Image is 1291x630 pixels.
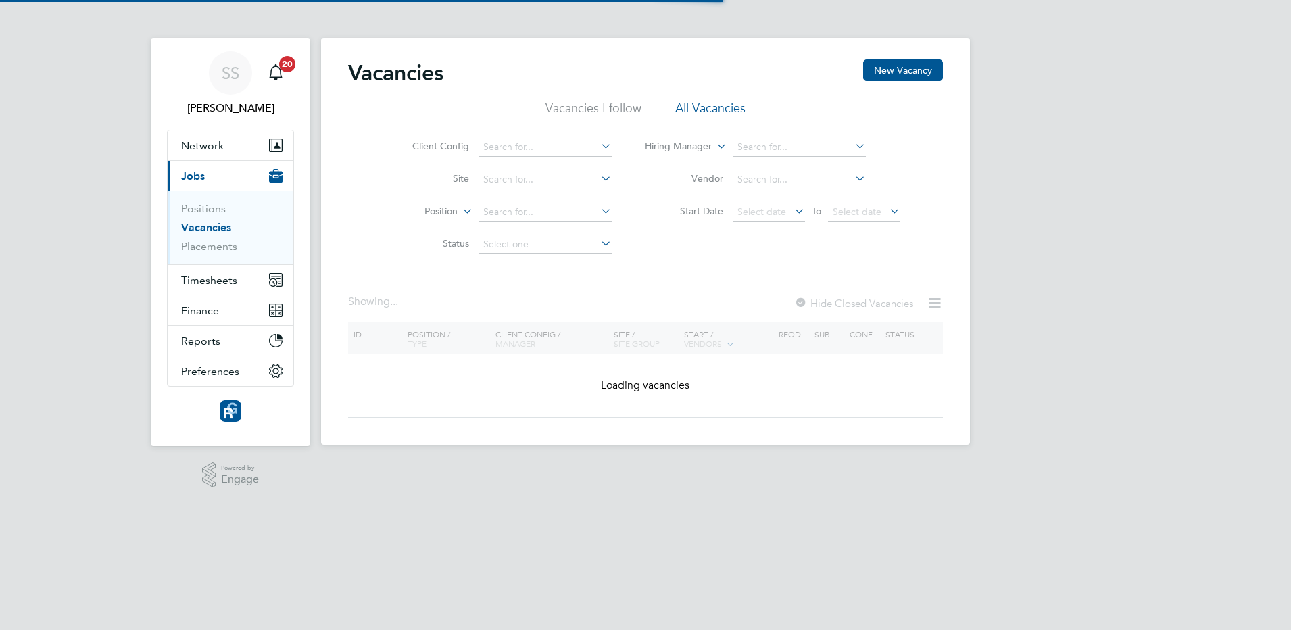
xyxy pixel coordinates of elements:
a: Placements [181,240,237,253]
input: Search for... [733,170,866,189]
span: 20 [279,56,295,72]
input: Search for... [479,170,612,189]
span: SS [222,64,239,82]
label: Status [391,237,469,249]
label: Hide Closed Vacancies [794,297,913,310]
span: Jobs [181,170,205,183]
a: Go to home page [167,400,294,422]
button: Jobs [168,161,293,191]
input: Search for... [479,203,612,222]
label: Position [380,205,458,218]
div: Showing [348,295,401,309]
label: Vendor [645,172,723,185]
label: Client Config [391,140,469,152]
a: Positions [181,202,226,215]
span: ... [390,295,398,308]
span: Powered by [221,462,259,474]
a: 20 [262,51,289,95]
span: Engage [221,474,259,485]
span: Select date [833,205,881,218]
nav: Main navigation [151,38,310,446]
h2: Vacancies [348,59,443,87]
span: Network [181,139,224,152]
button: Timesheets [168,265,293,295]
img: resourcinggroup-logo-retina.png [220,400,241,422]
div: Jobs [168,191,293,264]
span: To [808,202,825,220]
li: Vacancies I follow [545,100,641,124]
label: Start Date [645,205,723,217]
button: Finance [168,295,293,325]
label: Hiring Manager [634,140,712,153]
button: Preferences [168,356,293,386]
input: Search for... [479,138,612,157]
a: SS[PERSON_NAME] [167,51,294,116]
a: Vacancies [181,221,231,234]
a: Powered byEngage [202,462,260,488]
input: Search for... [733,138,866,157]
span: Finance [181,304,219,317]
span: Sasha Steeples [167,100,294,116]
span: Timesheets [181,274,237,287]
span: Preferences [181,365,239,378]
input: Select one [479,235,612,254]
li: All Vacancies [675,100,746,124]
label: Site [391,172,469,185]
button: Reports [168,326,293,356]
button: Network [168,130,293,160]
button: New Vacancy [863,59,943,81]
span: Reports [181,335,220,347]
span: Select date [737,205,786,218]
